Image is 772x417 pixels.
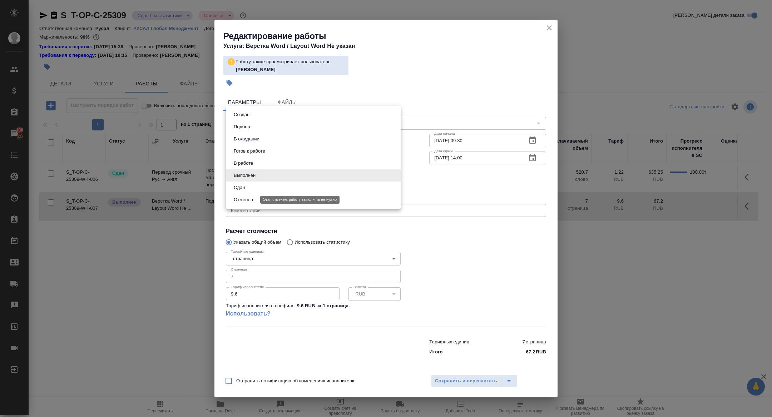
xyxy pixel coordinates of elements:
[232,123,252,131] button: Подбор
[232,159,255,167] button: В работе
[232,196,255,204] button: Отменен
[232,184,247,192] button: Сдан
[232,172,258,179] button: Выполнен
[232,135,262,143] button: В ожидании
[232,147,267,155] button: Готов к работе
[232,111,252,119] button: Создан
